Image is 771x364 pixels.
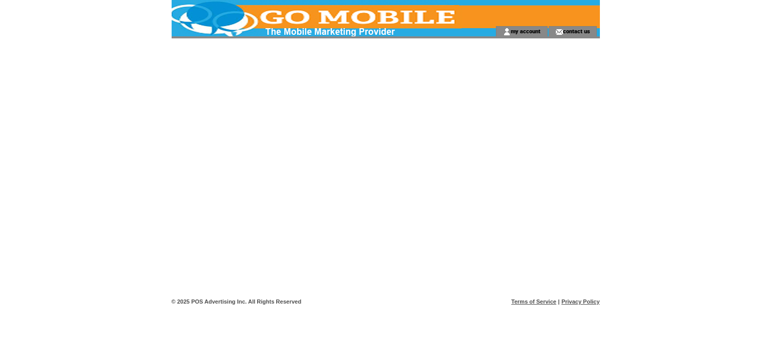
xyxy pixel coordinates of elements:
a: Terms of Service [511,298,556,305]
span: © 2025 POS Advertising Inc. All Rights Reserved [172,298,302,305]
img: contact_us_icon.gif;jsessionid=3E5BD90652D703AC5A0FD0B8820B0A1B [555,28,563,36]
a: my account [511,28,540,34]
img: account_icon.gif;jsessionid=3E5BD90652D703AC5A0FD0B8820B0A1B [503,28,511,36]
a: Privacy Policy [561,298,600,305]
a: contact us [563,28,590,34]
span: | [558,298,559,305]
